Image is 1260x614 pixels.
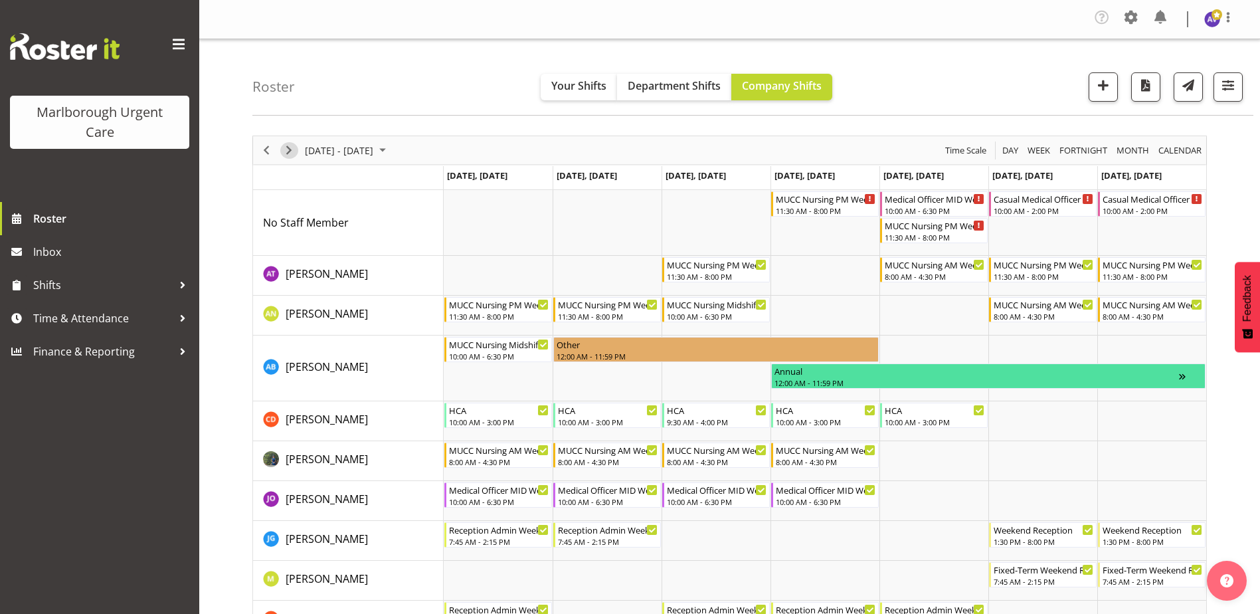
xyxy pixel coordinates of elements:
[1026,142,1053,159] button: Timeline Week
[662,297,770,322] div: Alysia Newman-Woods"s event - MUCC Nursing Midshift Begin From Wednesday, October 15, 2025 at 10:...
[1057,142,1110,159] button: Fortnight
[1103,576,1202,587] div: 7:45 AM - 2:15 PM
[666,169,726,181] span: [DATE], [DATE]
[662,403,770,428] div: Cordelia Davies"s event - HCA Begin From Wednesday, October 15, 2025 at 9:30:00 AM GMT+13:00 Ends...
[558,457,658,467] div: 8:00 AM - 4:30 PM
[286,492,368,506] span: [PERSON_NAME]
[771,191,879,217] div: No Staff Member"s event - MUCC Nursing PM Weekday Begin From Thursday, October 16, 2025 at 11:30:...
[449,457,549,467] div: 8:00 AM - 4:30 PM
[776,403,875,417] div: HCA
[447,169,507,181] span: [DATE], [DATE]
[449,351,549,361] div: 10:00 AM - 6:30 PM
[774,169,835,181] span: [DATE], [DATE]
[449,523,549,536] div: Reception Admin Weekday AM
[1103,523,1202,536] div: Weekend Reception
[551,78,606,93] span: Your Shifts
[662,257,770,282] div: Agnes Tyson"s event - MUCC Nursing PM Weekday Begin From Wednesday, October 15, 2025 at 11:30:00 ...
[1131,72,1160,102] button: Download a PDF of the roster according to the set date range.
[444,297,552,322] div: Alysia Newman-Woods"s event - MUCC Nursing PM Weekday Begin From Monday, October 13, 2025 at 11:3...
[667,298,766,311] div: MUCC Nursing Midshift
[885,258,984,271] div: MUCC Nursing AM Weekday
[558,443,658,457] div: MUCC Nursing AM Weekday
[1026,142,1051,159] span: Week
[776,443,875,457] div: MUCC Nursing AM Weekday
[1103,536,1202,547] div: 1:30 PM - 8:00 PM
[286,266,368,282] a: [PERSON_NAME]
[253,561,444,601] td: Margie Vuto resource
[286,306,368,321] span: [PERSON_NAME]
[667,258,766,271] div: MUCC Nursing PM Weekday
[994,258,1093,271] div: MUCC Nursing PM Weekends
[994,192,1093,205] div: Casual Medical Officer Weekend
[1103,192,1202,205] div: Casual Medical Officer Weekend
[667,417,766,427] div: 9:30 AM - 4:00 PM
[286,306,368,322] a: [PERSON_NAME]
[943,142,989,159] button: Time Scale
[253,256,444,296] td: Agnes Tyson resource
[541,74,617,100] button: Your Shifts
[776,457,875,467] div: 8:00 AM - 4:30 PM
[444,522,552,548] div: Josephine Godinez"s event - Reception Admin Weekday AM Begin From Monday, October 13, 2025 at 7:4...
[994,536,1093,547] div: 1:30 PM - 8:00 PM
[1098,191,1206,217] div: No Staff Member"s event - Casual Medical Officer Weekend Begin From Sunday, October 19, 2025 at 1...
[33,209,193,229] span: Roster
[253,190,444,256] td: No Staff Member resource
[1001,142,1020,159] span: Day
[771,403,879,428] div: Cordelia Davies"s event - HCA Begin From Thursday, October 16, 2025 at 10:00:00 AM GMT+13:00 Ends...
[667,271,766,282] div: 11:30 AM - 8:00 PM
[253,401,444,441] td: Cordelia Davies resource
[558,496,658,507] div: 10:00 AM - 6:30 PM
[253,336,444,401] td: Andrew Brooks resource
[885,417,984,427] div: 10:00 AM - 3:00 PM
[994,205,1093,216] div: 10:00 AM - 2:00 PM
[449,496,549,507] div: 10:00 AM - 6:30 PM
[252,79,295,94] h4: Roster
[449,536,549,547] div: 7:45 AM - 2:15 PM
[1204,11,1220,27] img: amber-venning-slater11903.jpg
[667,311,766,322] div: 10:00 AM - 6:30 PM
[885,403,984,417] div: HCA
[880,191,988,217] div: No Staff Member"s event - Medical Officer MID Weekday Begin From Friday, October 17, 2025 at 10:0...
[944,142,988,159] span: Time Scale
[1103,271,1202,282] div: 11:30 AM - 8:00 PM
[557,351,875,361] div: 12:00 AM - 11:59 PM
[553,297,661,322] div: Alysia Newman-Woods"s event - MUCC Nursing PM Weekday Begin From Tuesday, October 14, 2025 at 11:...
[449,338,549,351] div: MUCC Nursing Midshift
[989,522,1097,548] div: Josephine Godinez"s event - Weekend Reception Begin From Saturday, October 18, 2025 at 1:30:00 PM...
[444,482,552,508] div: Jenny O'Donnell"s event - Medical Officer MID Weekday Begin From Monday, October 13, 2025 at 10:0...
[667,483,766,496] div: Medical Officer MID Weekday
[558,298,658,311] div: MUCC Nursing PM Weekday
[449,483,549,496] div: Medical Officer MID Weekday
[1103,311,1202,322] div: 8:00 AM - 4:30 PM
[885,232,984,243] div: 11:30 AM - 8:00 PM
[278,136,300,164] div: Next
[1174,72,1203,102] button: Send a list of all shifts for the selected filtered period to all rostered employees.
[880,403,988,428] div: Cordelia Davies"s event - HCA Begin From Friday, October 17, 2025 at 10:00:00 AM GMT+13:00 Ends A...
[253,481,444,521] td: Jenny O'Donnell resource
[662,482,770,508] div: Jenny O'Donnell"s event - Medical Officer MID Weekday Begin From Wednesday, October 15, 2025 at 1...
[1214,72,1243,102] button: Filter Shifts
[994,271,1093,282] div: 11:30 AM - 8:00 PM
[280,142,298,159] button: Next
[33,275,173,295] span: Shifts
[628,78,721,93] span: Department Shifts
[989,191,1097,217] div: No Staff Member"s event - Casual Medical Officer Weekend Begin From Saturday, October 18, 2025 at...
[33,242,193,262] span: Inbox
[553,482,661,508] div: Jenny O'Donnell"s event - Medical Officer MID Weekday Begin From Tuesday, October 14, 2025 at 10:...
[449,443,549,457] div: MUCC Nursing AM Weekday
[1089,72,1118,102] button: Add a new shift
[662,443,770,468] div: Gloria Varghese"s event - MUCC Nursing AM Weekday Begin From Wednesday, October 15, 2025 at 8:00:...
[253,296,444,336] td: Alysia Newman-Woods resource
[1098,522,1206,548] div: Josephine Godinez"s event - Weekend Reception Begin From Sunday, October 19, 2025 at 1:30:00 PM G...
[667,443,766,457] div: MUCC Nursing AM Weekday
[10,33,120,60] img: Rosterit website logo
[1103,298,1202,311] div: MUCC Nursing AM Weekends
[558,536,658,547] div: 7:45 AM - 2:15 PM
[449,403,549,417] div: HCA
[286,411,368,427] a: [PERSON_NAME]
[558,311,658,322] div: 11:30 AM - 8:00 PM
[1098,257,1206,282] div: Agnes Tyson"s event - MUCC Nursing PM Weekends Begin From Sunday, October 19, 2025 at 11:30:00 AM...
[774,377,1179,388] div: 12:00 AM - 11:59 PM
[255,136,278,164] div: Previous
[286,571,368,586] span: [PERSON_NAME]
